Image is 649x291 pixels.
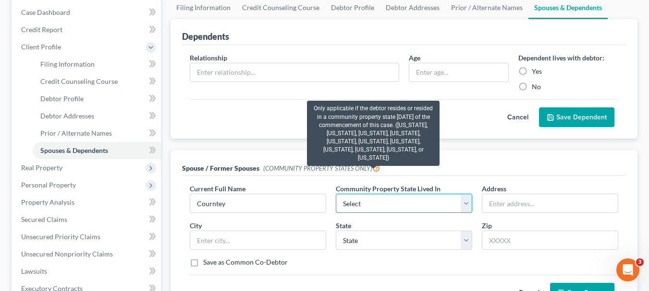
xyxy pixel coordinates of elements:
[33,125,161,142] a: Prior / Alternate Names
[190,231,326,249] input: Enter city...
[616,258,639,281] iframe: Intercom live chat
[190,54,227,62] span: Relationship
[21,25,62,34] span: Credit Report
[190,63,399,81] input: Enter relationship...
[482,194,618,212] input: Enter address...
[40,146,108,154] span: Spouses & Dependents
[482,231,618,250] input: XXXXX
[40,60,95,68] span: Filing Information
[497,108,539,127] button: Cancel
[482,221,492,231] label: Zip
[13,21,161,38] a: Credit Report
[532,67,542,76] label: Yes
[482,184,506,194] label: Address
[409,63,508,81] input: Enter age...
[40,77,118,85] span: Credit Counseling Course
[190,194,326,212] input: Enter name...
[532,82,541,92] label: No
[21,198,74,206] span: Property Analysis
[13,211,161,228] a: Secured Claims
[40,129,112,137] span: Prior / Alternate Names
[13,228,161,245] a: Unsecured Priority Claims
[409,53,420,63] label: Age
[33,90,161,107] a: Debtor Profile
[307,101,440,166] div: Only applicable if the debtor resides or resided in a community property state [DATE] of the comm...
[336,185,441,193] span: Community Property State Lived In
[336,221,351,231] label: State
[190,185,245,193] span: Current Full Name
[21,43,61,51] span: Client Profile
[13,4,161,21] a: Case Dashboard
[190,221,202,231] label: City
[21,250,113,258] span: Unsecured Nonpriority Claims
[33,56,161,73] a: Filing Information
[21,215,67,223] span: Secured Claims
[13,245,161,263] a: Unsecured Nonpriority Claims
[21,233,100,241] span: Unsecured Priority Claims
[21,8,70,16] span: Case Dashboard
[636,258,644,266] span: 3
[21,163,62,172] span: Real Property
[263,164,380,172] span: (COMMUNITY PROPERTY STATES ONLY)
[13,263,161,280] a: Lawsuits
[40,94,84,103] span: Debtor Profile
[203,257,288,267] label: Save as Common Co-Debtor
[182,164,259,172] span: Spouse / Former Spouses
[539,107,614,128] button: Save Dependent
[21,181,76,189] span: Personal Property
[40,112,94,120] span: Debtor Addresses
[21,267,47,275] span: Lawsuits
[182,31,229,42] div: Dependents
[33,73,161,90] a: Credit Counseling Course
[33,107,161,125] a: Debtor Addresses
[33,142,161,159] a: Spouses & Dependents
[13,194,161,211] a: Property Analysis
[518,53,604,63] label: Dependent lives with debtor:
